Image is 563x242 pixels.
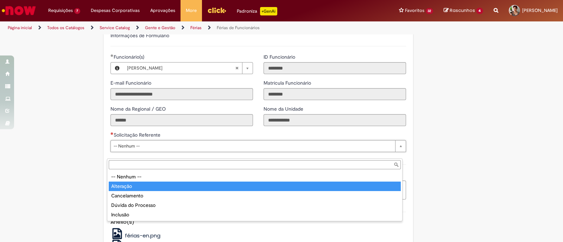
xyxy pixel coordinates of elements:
[109,191,401,201] div: Cancelamento
[109,210,401,220] div: Inclusão
[109,201,401,210] div: Dúvida do Processo
[109,182,401,191] div: Alteração
[109,172,401,182] div: -- Nenhum --
[107,171,402,221] ul: Solicitação Referente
